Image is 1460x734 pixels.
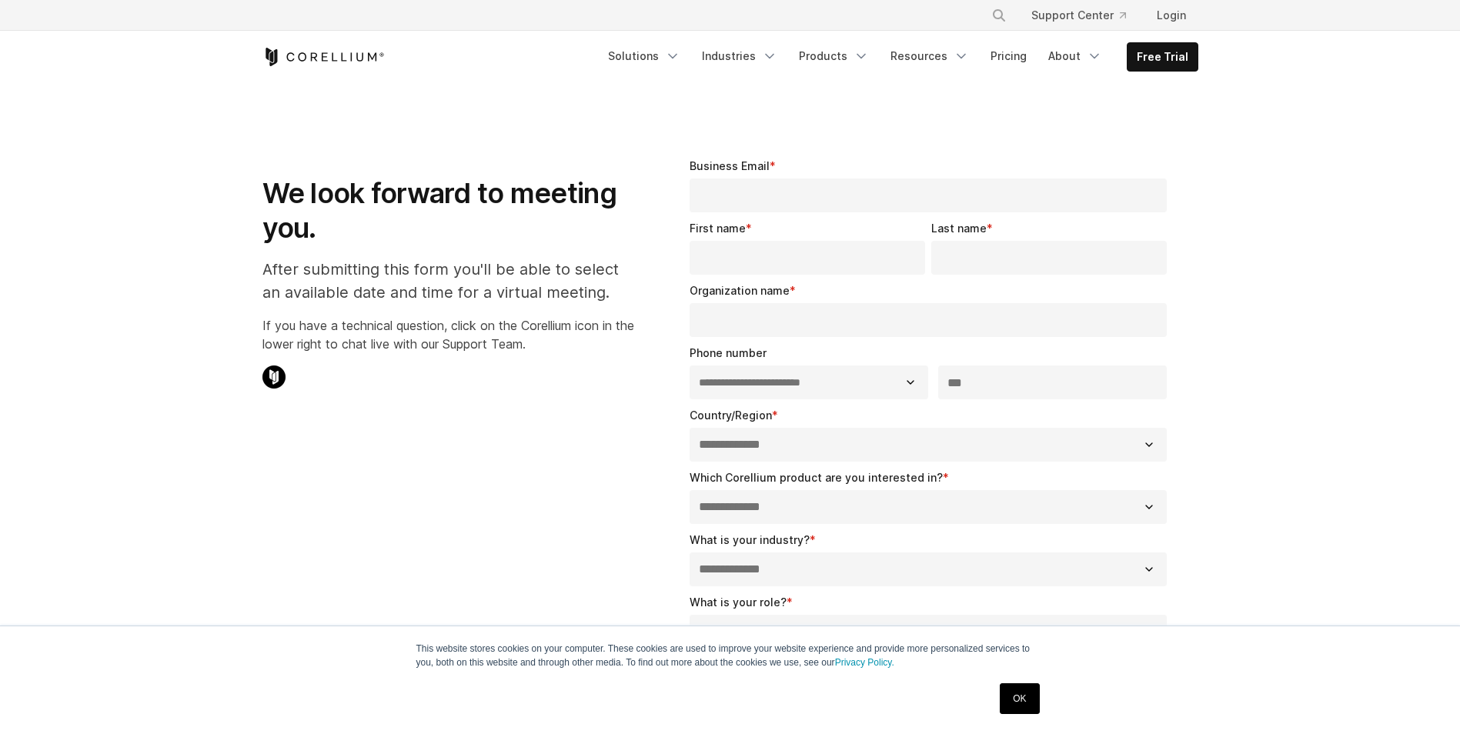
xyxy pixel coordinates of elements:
span: First name [690,222,746,235]
span: Which Corellium product are you interested in? [690,471,943,484]
span: Phone number [690,346,767,359]
a: Support Center [1019,2,1138,29]
a: OK [1000,683,1039,714]
span: What is your role? [690,596,787,609]
span: Country/Region [690,409,772,422]
p: After submitting this form you'll be able to select an available date and time for a virtual meet... [262,258,634,304]
p: This website stores cookies on your computer. These cookies are used to improve your website expe... [416,642,1044,669]
a: Industries [693,42,787,70]
p: If you have a technical question, click on the Corellium icon in the lower right to chat live wit... [262,316,634,353]
a: Resources [881,42,978,70]
a: About [1039,42,1111,70]
img: Corellium Chat Icon [262,365,286,389]
a: Privacy Policy. [835,657,894,668]
span: Business Email [690,159,770,172]
div: Navigation Menu [599,42,1198,72]
button: Search [985,2,1013,29]
a: Products [790,42,878,70]
span: What is your industry? [690,533,810,546]
span: Last name [931,222,987,235]
span: Organization name [690,284,790,297]
a: Free Trial [1128,43,1198,71]
a: Login [1144,2,1198,29]
div: Navigation Menu [973,2,1198,29]
h1: We look forward to meeting you. [262,176,634,245]
a: Corellium Home [262,48,385,66]
a: Solutions [599,42,690,70]
a: Pricing [981,42,1036,70]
